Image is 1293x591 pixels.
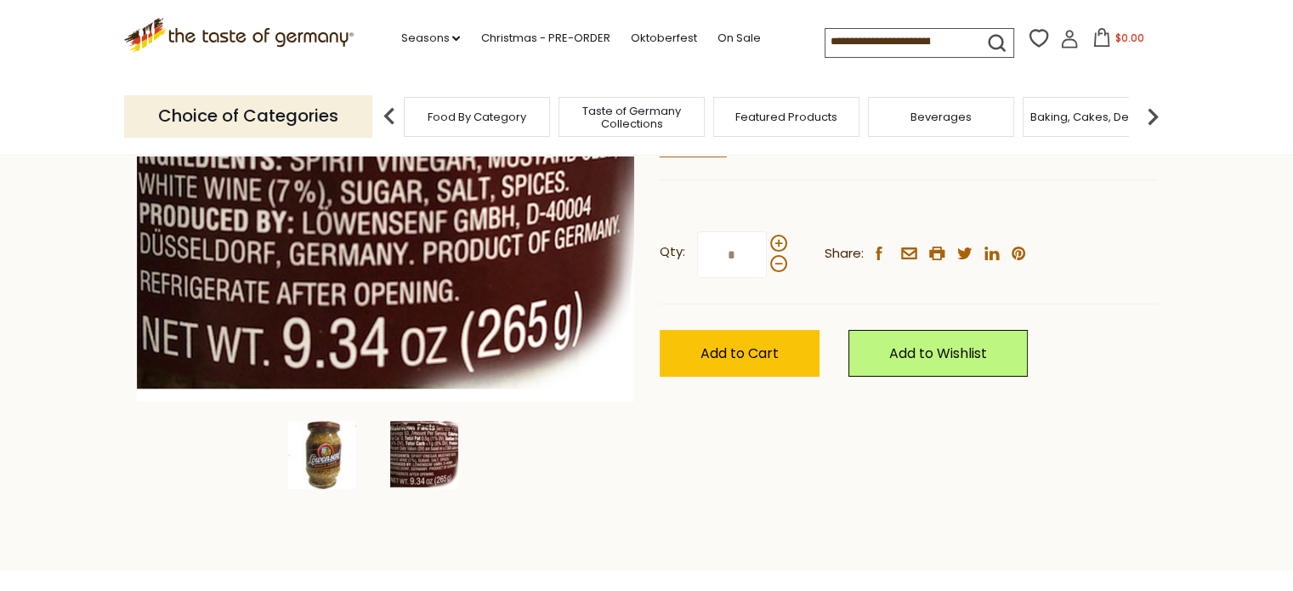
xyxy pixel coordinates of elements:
span: Share: [825,243,864,264]
span: $0.00 [1114,31,1143,45]
a: Taste of Germany Collections [564,105,700,130]
p: Choice of Categories [124,95,372,137]
button: Add to Cart [660,330,819,377]
a: Christmas - PRE-ORDER [480,29,610,48]
a: Add to Wishlist [848,330,1028,377]
img: Lowensenf Whole Grain Mustard (Nutrition Facts) [390,421,458,489]
a: Seasons [400,29,460,48]
a: Featured Products [735,111,837,123]
a: Food By Category [428,111,526,123]
a: Oktoberfest [630,29,696,48]
a: On Sale [717,29,760,48]
img: next arrow [1136,99,1170,134]
strong: Qty: [660,242,685,263]
a: Baking, Cakes, Desserts [1030,111,1162,123]
span: Add to Cart [700,344,779,363]
a: Beverages [910,111,972,123]
input: Qty: [697,231,767,278]
button: $0.00 [1082,28,1154,54]
img: Lowensenf Whole Grain Mustard [288,421,356,489]
img: previous arrow [372,99,406,134]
